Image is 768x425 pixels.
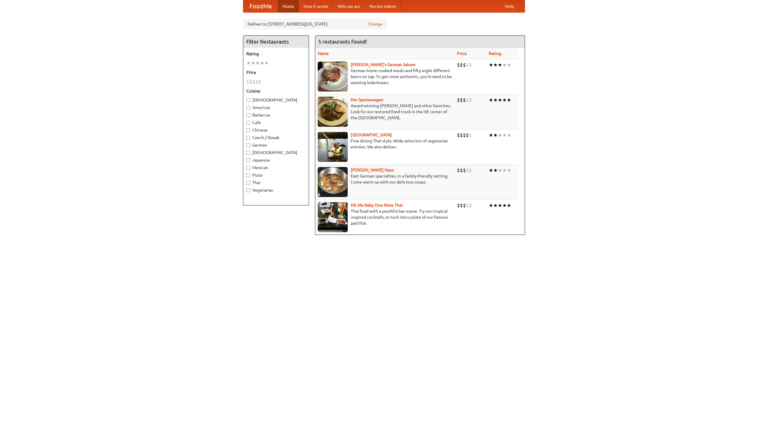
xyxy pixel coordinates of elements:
h5: Price [246,69,306,75]
li: $ [457,202,460,209]
a: Who we are [333,0,365,12]
li: $ [460,132,463,138]
label: Cafe [246,120,306,126]
li: $ [469,132,472,138]
li: ★ [493,167,498,174]
label: Pizza [246,172,306,178]
img: esthers.jpg [318,62,348,92]
input: Thai [246,181,250,185]
a: FoodMe [243,0,278,12]
img: satay.jpg [318,132,348,162]
li: $ [457,62,460,68]
li: $ [255,78,258,85]
li: ★ [507,167,511,174]
li: ★ [498,202,502,209]
h5: Cuisine [246,88,306,94]
li: ★ [251,60,255,66]
li: $ [469,202,472,209]
li: $ [457,132,460,138]
li: $ [463,202,466,209]
input: Cafe [246,121,250,125]
a: [PERSON_NAME] Haus [351,168,394,172]
li: $ [469,62,472,68]
li: ★ [489,97,493,103]
input: Japanese [246,158,250,162]
input: Pizza [246,173,250,177]
b: Der Speisewagen [351,97,383,102]
label: [DEMOGRAPHIC_DATA] [246,150,306,156]
label: Japanese [246,157,306,163]
a: How it works [299,0,333,12]
li: ★ [507,97,511,103]
li: ★ [507,202,511,209]
input: Chinese [246,128,250,132]
li: $ [463,132,466,138]
input: [DEMOGRAPHIC_DATA] [246,98,250,102]
label: Barbecue [246,112,306,118]
li: ★ [264,60,269,66]
a: Change [368,21,382,27]
a: [GEOGRAPHIC_DATA] [351,132,392,137]
a: Hit Me Baby One More Thai [351,203,403,208]
input: Mexican [246,166,250,170]
li: $ [463,97,466,103]
li: ★ [502,202,507,209]
li: $ [466,97,469,103]
li: ★ [260,60,264,66]
li: $ [469,97,472,103]
input: [DEMOGRAPHIC_DATA] [246,151,250,155]
input: Vegetarian [246,188,250,192]
li: ★ [493,132,498,138]
li: ★ [502,132,507,138]
li: $ [252,78,255,85]
input: Barbecue [246,113,250,117]
ng-pluralize: 5 restaurants found! [318,39,367,44]
li: $ [466,62,469,68]
div: Deliver to: [STREET_ADDRESS][US_STATE] [243,19,387,29]
p: Thai food with a youthful bar scene. Try our tropical inspired cocktails, or tuck into a plate of... [318,208,452,226]
label: [DEMOGRAPHIC_DATA] [246,97,306,103]
a: Name [318,51,329,56]
p: East German specialties, in a family-friendly setting. Come warm up with our delicious soups. [318,173,452,185]
p: Award-winning [PERSON_NAME] and other favorites. Look for our restored food truck in the NE corne... [318,103,452,121]
a: Rating [489,51,501,56]
a: Help [500,0,519,12]
li: $ [463,62,466,68]
li: $ [457,167,460,174]
li: ★ [498,167,502,174]
p: Fine dining Thai-style. Wide selection of vegetarian entrées. We also deliver. [318,138,452,150]
li: ★ [498,97,502,103]
li: $ [460,167,463,174]
li: $ [466,202,469,209]
li: ★ [502,167,507,174]
li: $ [258,78,261,85]
li: ★ [493,62,498,68]
li: ★ [507,62,511,68]
li: ★ [489,167,493,174]
li: $ [466,132,469,138]
li: ★ [498,132,502,138]
a: [PERSON_NAME]'s German Saloon [351,62,415,67]
label: Mexican [246,165,306,171]
h4: Filter Restaurants [243,36,309,48]
li: $ [246,78,249,85]
li: ★ [507,132,511,138]
a: Home [278,0,299,12]
li: ★ [493,202,498,209]
label: Czech / Slovak [246,135,306,141]
li: $ [460,97,463,103]
h5: Rating [246,51,306,57]
li: ★ [493,97,498,103]
img: speisewagen.jpg [318,97,348,127]
input: Czech / Slovak [246,136,250,140]
label: Vegetarian [246,187,306,193]
li: $ [457,97,460,103]
li: ★ [502,97,507,103]
li: ★ [255,60,260,66]
li: ★ [489,202,493,209]
li: $ [466,167,469,174]
a: Price [457,51,467,56]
